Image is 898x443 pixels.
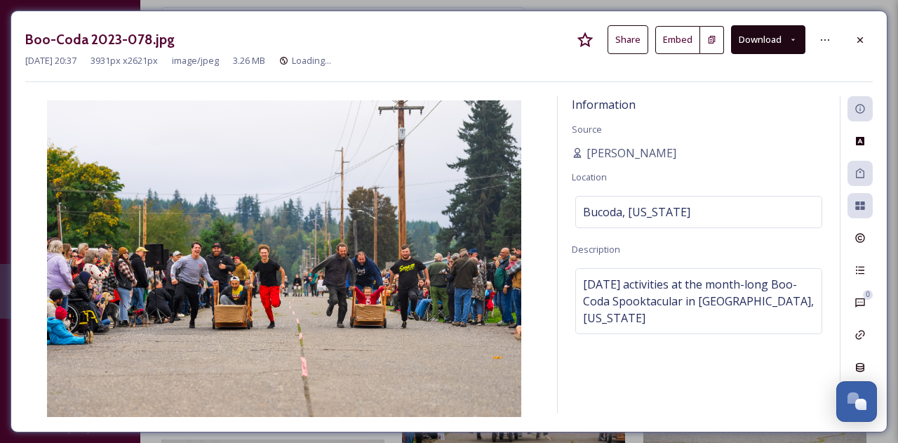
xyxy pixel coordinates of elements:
[572,123,602,135] span: Source
[292,54,331,67] span: Loading...
[731,25,805,54] button: Download
[233,54,265,67] span: 3.26 MB
[91,54,158,67] span: 3931 px x 2621 px
[655,26,700,54] button: Embed
[836,381,877,422] button: Open Chat
[172,54,219,67] span: image/jpeg
[25,54,76,67] span: [DATE] 20:37
[572,243,620,256] span: Description
[572,97,636,112] span: Information
[608,25,648,54] button: Share
[583,204,690,220] span: Bucoda, [US_STATE]
[863,290,873,300] div: 0
[583,276,815,326] span: [DATE] activities at the month-long Boo-Coda Spooktacular in [GEOGRAPHIC_DATA], [US_STATE]
[25,100,543,417] img: I0000JLzUEfukufA.jpg
[572,171,607,183] span: Location
[587,145,676,161] span: [PERSON_NAME]
[25,29,175,50] h3: Boo-Coda 2023-078.jpg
